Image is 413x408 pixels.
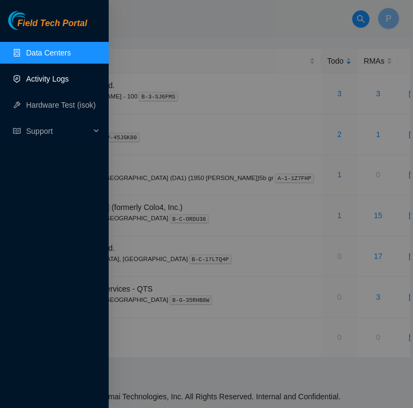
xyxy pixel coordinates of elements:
span: Support [26,120,90,142]
a: Akamai TechnologiesField Tech Portal [8,20,87,34]
span: Field Tech Portal [17,18,87,29]
a: Data Centers [26,48,71,57]
span: read [13,127,21,135]
img: Akamai Technologies [8,11,55,30]
a: Hardware Test (isok) [26,101,96,109]
a: Activity Logs [26,75,69,83]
